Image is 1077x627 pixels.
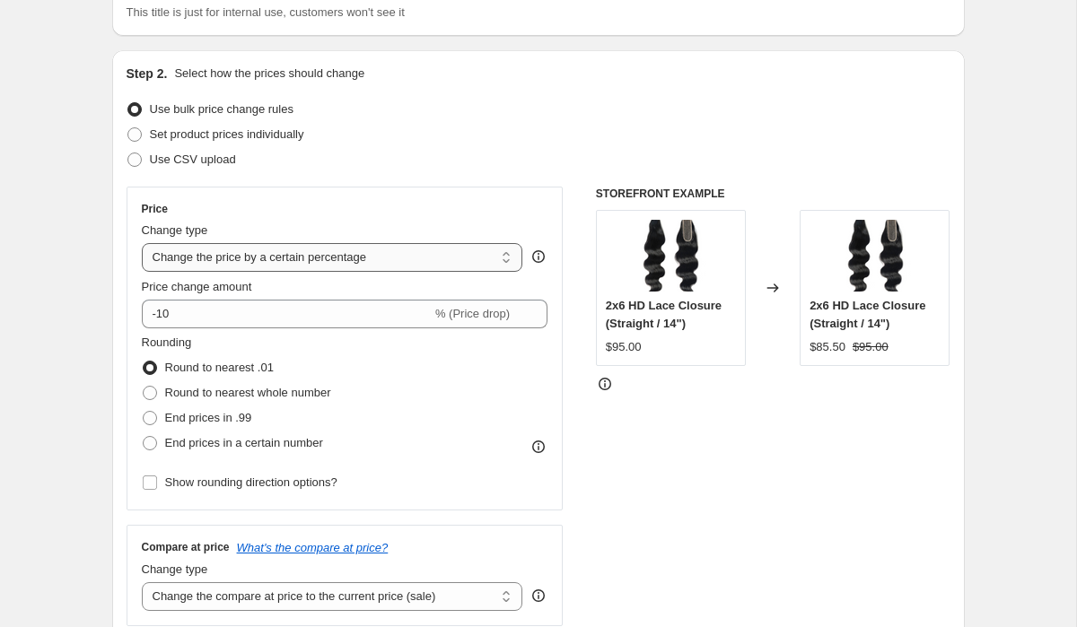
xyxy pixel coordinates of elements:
[165,361,274,374] span: Round to nearest .01
[165,475,337,489] span: Show rounding direction options?
[810,299,925,330] span: 2x6 HD Lace Closure (Straight / 14")
[810,338,845,356] div: $85.50
[142,280,252,293] span: Price change amount
[142,540,230,554] h3: Compare at price
[606,338,642,356] div: $95.00
[150,152,236,166] span: Use CSV upload
[142,335,192,349] span: Rounding
[606,299,722,330] span: 2x6 HD Lace Closure (Straight / 14")
[165,411,252,424] span: End prices in .99
[839,220,911,292] img: 37_80x.png
[530,587,547,605] div: help
[174,65,364,83] p: Select how the prices should change
[150,102,293,116] span: Use bulk price change rules
[150,127,304,141] span: Set product prices individually
[596,187,950,201] h6: STOREFRONT EXAMPLE
[237,541,389,554] button: What's the compare at price?
[635,220,706,292] img: 37_80x.png
[435,307,510,320] span: % (Price drop)
[853,338,889,356] strike: $95.00
[142,202,168,216] h3: Price
[142,223,208,237] span: Change type
[127,5,405,19] span: This title is just for internal use, customers won't see it
[165,436,323,449] span: End prices in a certain number
[530,248,547,266] div: help
[142,562,208,576] span: Change type
[165,386,331,399] span: Round to nearest whole number
[142,300,432,328] input: -15
[127,65,168,83] h2: Step 2.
